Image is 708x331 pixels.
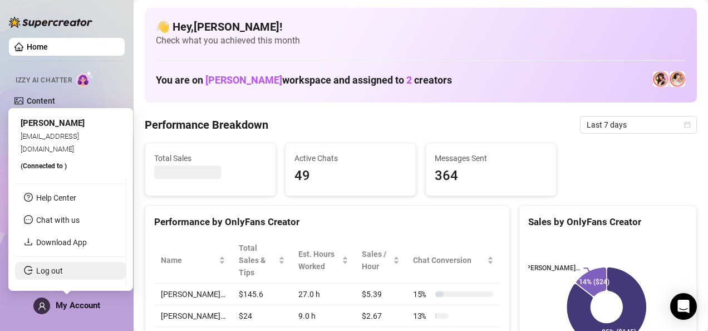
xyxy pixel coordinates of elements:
h1: You are on workspace and assigned to creators [156,74,452,86]
span: Name [161,254,217,266]
span: 15 % [413,288,431,300]
div: Sales by OnlyFans Creator [528,215,687,230]
span: calendar [684,121,691,128]
th: Sales / Hour [355,237,406,284]
span: Izzy AI Chatter [16,75,72,86]
td: [PERSON_NAME]… [154,284,232,305]
span: user [38,302,46,310]
td: $5.39 [355,284,406,305]
a: Download App [36,238,87,247]
div: Performance by OnlyFans Creator [154,215,500,230]
span: 49 [294,165,407,187]
th: Name [154,237,232,284]
td: 9.0 h [292,305,355,327]
span: Messages Sent [435,152,547,164]
li: Log out [15,262,126,280]
span: [EMAIL_ADDRESS][DOMAIN_NAME] [21,132,79,153]
span: Last 7 days [587,116,690,133]
span: My Account [56,300,100,310]
span: Sales / Hour [362,248,391,272]
div: Open Intercom Messenger [670,293,697,320]
td: [PERSON_NAME]… [154,305,232,327]
span: Chat with us [36,216,80,225]
span: 2 [406,74,412,86]
span: [PERSON_NAME] [205,74,282,86]
text: [PERSON_NAME]… [524,264,580,272]
span: Chat Conversion [413,254,485,266]
span: [PERSON_NAME] [21,118,85,128]
h4: 👋 Hey, [PERSON_NAME] ! [156,19,686,35]
th: Total Sales & Tips [232,237,292,284]
div: Est. Hours Worked [298,248,340,272]
a: Help Center [36,193,76,202]
span: 364 [435,165,547,187]
td: $24 [232,305,292,327]
h4: Performance Breakdown [145,117,268,133]
img: 𝖍𝖔𝖑𝖑𝖞 [670,71,685,87]
a: Content [27,96,55,105]
span: 13 % [413,310,431,322]
span: (Connected to ) [21,162,67,170]
a: Log out [36,266,63,275]
span: Active Chats [294,152,407,164]
td: $145.6 [232,284,292,305]
img: logo-BBDzfeDw.svg [9,17,92,28]
span: Total Sales & Tips [239,242,276,279]
td: 27.0 h [292,284,355,305]
th: Chat Conversion [406,237,500,284]
span: Check what you achieved this month [156,35,686,47]
img: Holly [653,71,668,87]
span: Total Sales [154,152,267,164]
img: AI Chatter [76,71,94,87]
span: message [24,215,33,224]
td: $2.67 [355,305,406,327]
a: Home [27,42,48,51]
